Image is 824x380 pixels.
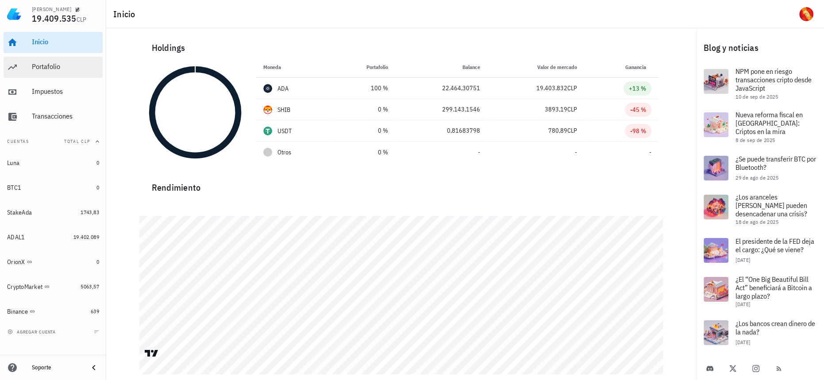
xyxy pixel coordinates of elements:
[545,105,567,113] span: 3893,19
[402,126,480,135] div: 0,81683798
[4,106,103,127] a: Transacciones
[630,105,646,114] div: -45 %
[548,127,567,134] span: 780,89
[697,313,824,352] a: ¿Los bancos crean dinero de la nada? [DATE]
[567,127,577,134] span: CLP
[7,283,42,291] div: CryptoMarket
[32,6,71,13] div: [PERSON_NAME]
[145,34,658,62] div: Holdings
[32,112,99,120] div: Transacciones
[625,64,651,70] span: Ganancia
[4,177,103,198] a: BTC1 0
[81,283,99,290] span: 5063,57
[145,173,658,195] div: Rendimiento
[697,105,824,149] a: Nueva reforma fiscal en [GEOGRAPHIC_DATA]: Criptos en la mira 8 de sep de 2025
[4,131,103,152] button: CuentasTotal CLP
[32,62,99,71] div: Portafolio
[339,148,388,157] div: 0 %
[4,276,103,297] a: CryptoMarket 5063,57
[7,308,28,315] div: Binance
[32,364,81,371] div: Soporte
[735,110,803,136] span: Nueva reforma fiscal en [GEOGRAPHIC_DATA]: Criptos en la mira
[7,234,25,241] div: ADAL1
[277,148,291,157] span: Otros
[735,257,750,263] span: [DATE]
[96,258,99,265] span: 0
[96,184,99,191] span: 0
[263,105,272,114] div: SHIB-icon
[77,15,87,23] span: CLP
[263,84,272,93] div: ADA-icon
[735,301,750,307] span: [DATE]
[32,87,99,96] div: Impuestos
[339,126,388,135] div: 0 %
[630,127,646,135] div: -98 %
[735,237,814,254] span: El presidente de la FED deja el cargo: ¿Qué se viene?
[64,138,90,144] span: Total CLP
[649,148,651,156] span: -
[402,105,480,114] div: 299.143,1546
[735,67,812,92] span: NPM pone en riesgo transacciones cripto desde JavaScript
[735,275,812,300] span: ¿El “One Big Beautiful Bill Act” beneficiará a Bitcoin a largo plazo?
[5,327,60,336] button: agregar cuenta
[144,349,159,357] a: Charting by TradingView
[735,339,750,345] span: [DATE]
[7,184,21,192] div: BTC1
[697,149,824,188] a: ¿Se puede transferir BTC por Bluetooth? 29 de ago de 2025
[277,84,289,93] div: ADA
[478,148,480,156] span: -
[4,152,103,173] a: Luna 0
[96,159,99,166] span: 0
[7,7,21,21] img: LedgiFi
[402,84,480,93] div: 22.464,30751
[7,159,19,167] div: Luna
[91,308,99,315] span: 639
[9,329,56,335] span: agregar cuenta
[487,57,584,78] th: Valor de mercado
[799,7,813,21] div: avatar
[277,127,292,135] div: USDT
[339,105,388,114] div: 0 %
[32,38,99,46] div: Inicio
[697,270,824,313] a: ¿El “One Big Beautiful Bill Act” beneficiará a Bitcoin a largo plazo? [DATE]
[735,154,816,172] span: ¿Se puede transferir BTC por Bluetooth?
[7,258,25,266] div: OrionX
[395,57,487,78] th: Balance
[697,188,824,231] a: ¿Los aranceles [PERSON_NAME] pueden desencadenar una crisis? 18 de ago de 2025
[81,209,99,215] span: 1743,83
[735,137,775,143] span: 8 de sep de 2025
[735,319,815,336] span: ¿Los bancos crean dinero de la nada?
[263,127,272,135] div: USDT-icon
[4,226,103,248] a: ADAL1 19.402.089
[735,174,778,181] span: 29 de ago de 2025
[4,81,103,103] a: Impuestos
[629,84,646,93] div: +13 %
[697,34,824,62] div: Blog y noticias
[256,57,332,78] th: Moneda
[575,148,577,156] span: -
[339,84,388,93] div: 100 %
[113,7,139,21] h1: Inicio
[536,84,567,92] span: 19.403.832
[7,209,32,216] div: StakeAda
[32,12,77,24] span: 19.409.535
[4,202,103,223] a: StakeAda 1743,83
[4,301,103,322] a: Binance 639
[697,62,824,105] a: NPM pone en riesgo transacciones cripto desde JavaScript 10 de sep de 2025
[277,105,291,114] div: SHIB
[735,93,778,100] span: 10 de sep de 2025
[4,251,103,273] a: OrionX 0
[567,84,577,92] span: CLP
[735,192,807,218] span: ¿Los aranceles [PERSON_NAME] pueden desencadenar una crisis?
[332,57,395,78] th: Portafolio
[73,234,99,240] span: 19.402.089
[4,32,103,53] a: Inicio
[567,105,577,113] span: CLP
[735,219,778,225] span: 18 de ago de 2025
[697,231,824,270] a: El presidente de la FED deja el cargo: ¿Qué se viene? [DATE]
[4,57,103,78] a: Portafolio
